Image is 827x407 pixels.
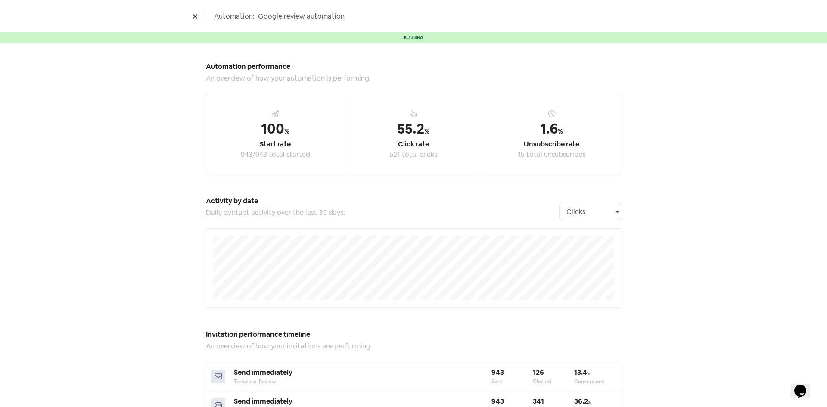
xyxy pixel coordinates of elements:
div: An overview of how your invitations are performing. [206,341,621,351]
div: 1.6 [540,118,563,139]
div: Clicked [533,378,574,385]
b: 13.4 [574,368,590,377]
b: 943 [491,397,504,406]
iframe: chat widget [791,373,818,398]
div: Template: Review [234,378,491,385]
h5: Automation performance [206,60,621,73]
span: Send immediately [234,397,292,406]
span: Send immediately [234,368,292,377]
div: Sent [491,378,533,385]
span: % [588,400,591,404]
div: 521 total clicks [389,149,437,160]
span: % [424,127,429,136]
span: Automation: [214,11,255,22]
div: 15 total unsubscribes [518,149,585,160]
b: 943 [491,368,504,377]
div: Start rate [260,139,291,149]
div: 100 [261,118,289,139]
span: % [558,127,563,136]
h5: Activity by date [206,195,559,208]
div: Click rate [398,139,429,149]
div: Conversions [574,378,616,385]
div: Unsubscribe rate [524,139,579,149]
div: An overview of how your automation is performing. [206,73,621,84]
div: 943/943 total started [241,149,310,160]
b: 126 [533,368,544,377]
b: 36.2 [574,397,591,406]
div: Daily contact activity over the last 30 days. [206,208,559,218]
b: 341 [533,397,544,406]
h5: Invitation performance timeline [206,328,621,341]
span: % [587,371,590,376]
span: % [284,127,289,136]
div: 55.2 [397,118,429,139]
